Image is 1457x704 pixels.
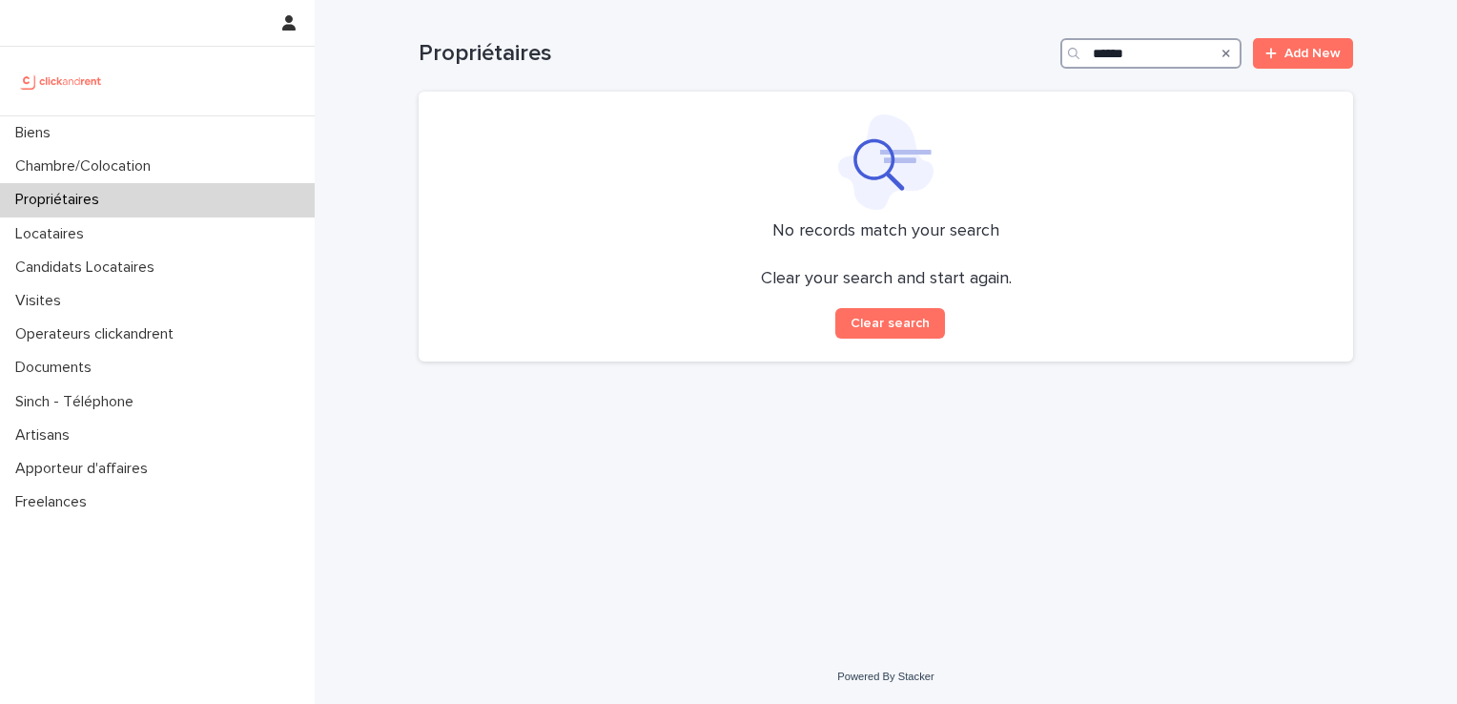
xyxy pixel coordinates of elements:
p: Candidats Locataires [8,259,170,277]
h1: Propriétaires [419,40,1053,68]
a: Powered By Stacker [837,671,934,682]
p: Chambre/Colocation [8,157,166,176]
a: Add New [1253,38,1353,69]
span: Add New [1284,47,1341,60]
p: No records match your search [441,221,1330,242]
p: Biens [8,124,66,142]
p: Propriétaires [8,191,114,209]
p: Artisans [8,426,85,445]
p: Locataires [8,225,99,243]
p: Operateurs clickandrent [8,325,189,343]
p: Visites [8,292,76,310]
p: Documents [8,359,107,377]
p: Clear your search and start again. [761,269,1012,290]
input: Search [1060,38,1242,69]
p: Apporteur d'affaires [8,460,163,478]
img: UCB0brd3T0yccxBKYDjQ [15,62,108,100]
span: Clear search [851,317,930,330]
button: Clear search [835,308,945,339]
p: Sinch - Téléphone [8,393,149,411]
p: Freelances [8,493,102,511]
